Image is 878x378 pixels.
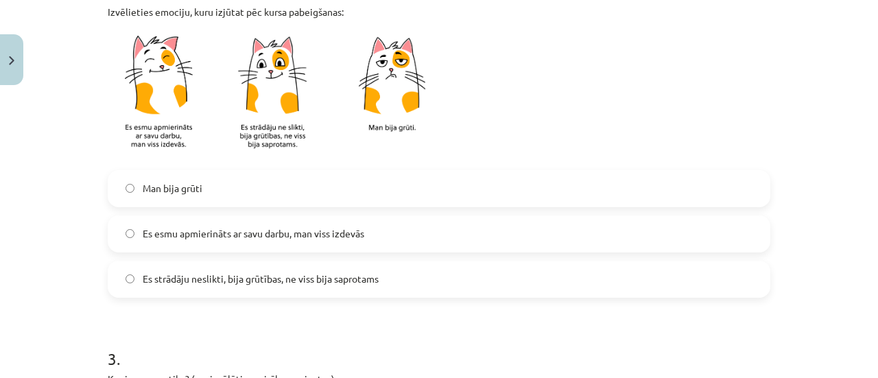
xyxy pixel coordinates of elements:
span: Es esmu apmierināts ar savu darbu, man viss izdevās [143,226,364,241]
span: Es strādāju neslikti, bija grūtības, ne viss bija saprotams [143,272,379,286]
p: Izvēlieties emociju, kuru izjūtat pēc kursa pabeigšanas: [108,5,770,19]
h1: 3 . [108,325,770,368]
span: Man bija grūti [143,181,202,196]
img: icon-close-lesson-0947bae3869378f0d4975bcd49f059093ad1ed9edebbc8119c70593378902aed.svg [9,56,14,65]
input: Man bija grūti [126,184,134,193]
input: Es esmu apmierināts ar savu darbu, man viss izdevās [126,229,134,238]
input: Es strādāju neslikti, bija grūtības, ne viss bija saprotams [126,274,134,283]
